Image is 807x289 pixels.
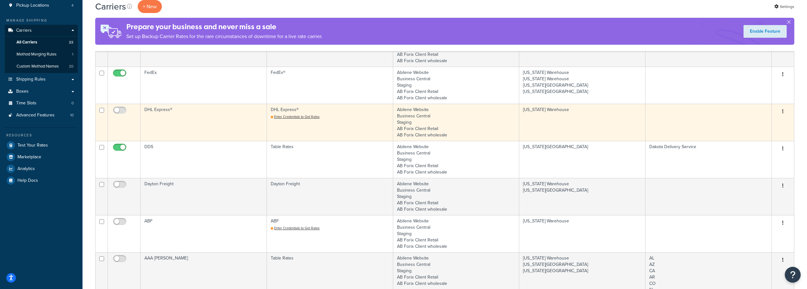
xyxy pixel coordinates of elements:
p: Set up Backup Carrier Rates for the rare circumstances of downtime for a live rate carrier. [126,32,322,41]
button: Open Resource Center [785,267,801,283]
td: ABF [267,215,393,252]
li: Carriers [5,25,78,73]
li: Method Merging Rules [5,49,78,60]
li: All Carriers [5,36,78,48]
td: Abilene Website Business Central Staging AB Forix Client Retail AB Forix Client wholesale [393,67,519,104]
div: Resources [5,133,78,138]
span: Analytics [17,166,35,172]
a: Advanced Features 10 [5,109,78,121]
td: DDS [141,141,267,178]
span: Advanced Features [16,113,55,118]
div: Manage Shipping [5,18,78,23]
a: Carriers [5,25,78,36]
a: Help Docs [5,175,78,186]
span: Boxes [16,89,29,94]
td: [US_STATE] Warehouse [519,104,645,141]
td: [US_STATE] Warehouse [US_STATE] Warehouse [US_STATE][GEOGRAPHIC_DATA] [US_STATE][GEOGRAPHIC_DATA] [519,67,645,104]
span: Method Merging Rules [17,52,56,57]
span: 20 [69,64,73,69]
span: Enter Credentials to Get Rates [274,226,320,231]
span: 0 [71,101,74,106]
span: Custom Method Names [17,64,59,69]
span: 22 [69,40,73,45]
td: Abilene Website Business Central Staging AB Forix Client Retail AB Forix Client wholesale [393,178,519,215]
td: DHL Express® [267,104,393,141]
td: DHL Express® [141,104,267,141]
a: Enter Credentials to Get Rates [271,114,320,119]
h1: Carriers [95,0,126,13]
a: Test Your Rates [5,140,78,151]
td: ABF [141,215,267,252]
td: [US_STATE][GEOGRAPHIC_DATA] [519,141,645,178]
span: Pickup Locations [16,3,49,8]
span: Shipping Rules [16,77,46,82]
td: Dayton Freight [267,178,393,215]
td: Dakota Delivery Service [645,141,772,178]
td: Dayton Freight [141,178,267,215]
span: Help Docs [17,178,38,183]
span: Time Slots [16,101,36,106]
a: Custom Method Names 20 [5,61,78,72]
h4: Prepare your business and never miss a sale [126,22,322,32]
td: Abilene Website Business Central Staging AB Forix Client Retail AB Forix Client wholesale [393,104,519,141]
a: Settings [774,2,794,11]
span: 10 [70,113,74,118]
td: FedEx® [267,67,393,104]
li: Time Slots [5,97,78,109]
a: All Carriers 22 [5,36,78,48]
span: 1 [72,52,73,57]
td: Abilene Website Business Central Staging AB Forix Client Retail AB Forix Client wholesale [393,215,519,252]
a: Analytics [5,163,78,174]
a: Method Merging Rules 1 [5,49,78,60]
span: Marketplace [17,154,41,160]
span: Enter Credentials to Get Rates [274,114,320,119]
a: Marketplace [5,151,78,163]
img: ad-rules-rateshop-fe6ec290ccb7230408bd80ed9643f0289d75e0ffd9eb532fc0e269fcd187b520.png [95,18,126,45]
a: Time Slots 0 [5,97,78,109]
td: [US_STATE] Warehouse [US_STATE][GEOGRAPHIC_DATA] [519,178,645,215]
li: Custom Method Names [5,61,78,72]
span: Test Your Rates [17,143,48,148]
td: Abilene Website Business Central Staging AB Forix Client Retail AB Forix Client wholesale [393,141,519,178]
td: Table Rates [267,141,393,178]
a: Enter Credentials to Get Rates [271,226,320,231]
td: FedEx [141,67,267,104]
li: Advanced Features [5,109,78,121]
span: 4 [71,3,74,8]
a: Enable Feature [744,25,787,38]
a: Boxes [5,86,78,97]
a: Shipping Rules [5,74,78,85]
span: Carriers [16,28,32,33]
td: [US_STATE] Warehouse [519,215,645,252]
span: All Carriers [17,40,37,45]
